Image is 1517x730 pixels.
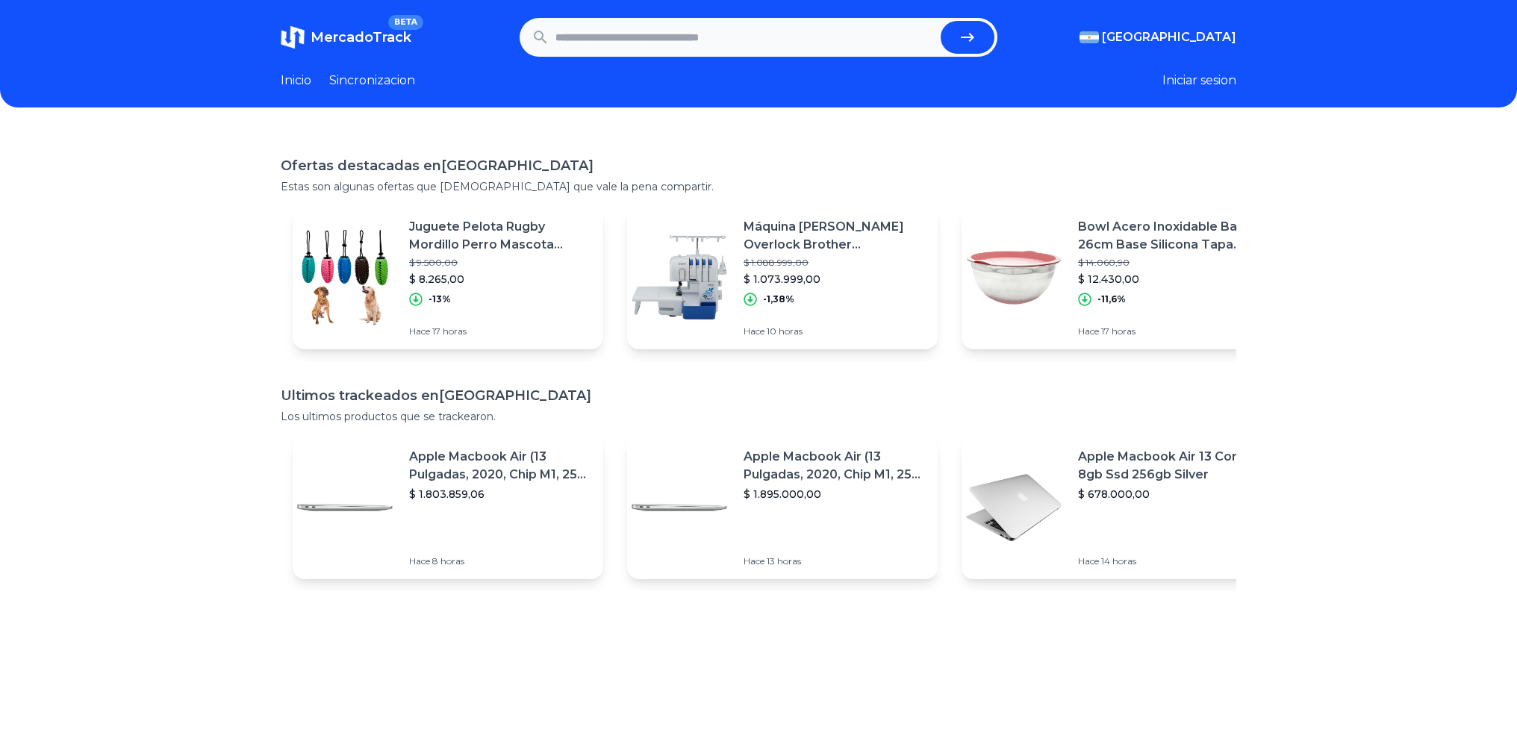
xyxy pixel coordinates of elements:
[409,487,591,502] p: $ 1.803.859,06
[281,179,1236,194] p: Estas son algunas ofertas que [DEMOGRAPHIC_DATA] que vale la pena compartir.
[962,455,1066,560] img: Featured image
[627,225,732,330] img: Featured image
[1078,448,1260,484] p: Apple Macbook Air 13 Core I5 8gb Ssd 256gb Silver
[293,455,397,560] img: Featured image
[281,72,311,90] a: Inicio
[744,487,926,502] p: $ 1.895.000,00
[962,225,1066,330] img: Featured image
[409,555,591,567] p: Hace 8 horas
[744,325,926,337] p: Hace 10 horas
[281,155,1236,176] h1: Ofertas destacadas en [GEOGRAPHIC_DATA]
[1078,325,1260,337] p: Hace 17 horas
[1078,272,1260,287] p: $ 12.430,00
[281,25,305,49] img: MercadoTrack
[1080,31,1099,43] img: Argentina
[293,436,603,579] a: Featured imageApple Macbook Air (13 Pulgadas, 2020, Chip M1, 256 Gb De Ssd, 8 Gb De Ram) - Plata$...
[627,436,938,579] a: Featured imageApple Macbook Air (13 Pulgadas, 2020, Chip M1, 256 Gb De Ssd, 8 Gb De Ram) - Plata$...
[1078,257,1260,269] p: $ 14.060,90
[409,325,591,337] p: Hace 17 horas
[311,29,411,46] span: MercadoTrack
[429,293,451,305] p: -13%
[627,455,732,560] img: Featured image
[744,257,926,269] p: $ 1.088.999,00
[293,206,603,349] a: Featured imageJuguete Pelota Rugby Mordillo Perro Mascota Grande$ 9.500,00$ 8.265,00-13%Hace 17 h...
[281,25,411,49] a: MercadoTrackBETA
[962,206,1272,349] a: Featured imageBowl Acero Inoxidable Batir 26cm Base Silicona Tapa Hermetic$ 14.060,90$ 12.430,00-...
[744,555,926,567] p: Hace 13 horas
[627,206,938,349] a: Featured imageMáquina [PERSON_NAME] Overlock Brother Remalladora 3534dt Portable Blanca 220v$ 1.0...
[1102,28,1236,46] span: [GEOGRAPHIC_DATA]
[962,436,1272,579] a: Featured imageApple Macbook Air 13 Core I5 8gb Ssd 256gb Silver$ 678.000,00Hace 14 horas
[1078,555,1260,567] p: Hace 14 horas
[1078,487,1260,502] p: $ 678.000,00
[1097,293,1126,305] p: -11,6%
[293,225,397,330] img: Featured image
[744,218,926,254] p: Máquina [PERSON_NAME] Overlock Brother Remalladora 3534dt Portable Blanca 220v
[281,409,1236,424] p: Los ultimos productos que se trackearon.
[329,72,415,90] a: Sincronizacion
[744,448,926,484] p: Apple Macbook Air (13 Pulgadas, 2020, Chip M1, 256 Gb De Ssd, 8 Gb De Ram) - Plata
[409,448,591,484] p: Apple Macbook Air (13 Pulgadas, 2020, Chip M1, 256 Gb De Ssd, 8 Gb De Ram) - Plata
[409,257,591,269] p: $ 9.500,00
[281,385,1236,406] h1: Ultimos trackeados en [GEOGRAPHIC_DATA]
[1078,218,1260,254] p: Bowl Acero Inoxidable Batir 26cm Base Silicona Tapa Hermetic
[409,218,591,254] p: Juguete Pelota Rugby Mordillo Perro Mascota Grande
[409,272,591,287] p: $ 8.265,00
[744,272,926,287] p: $ 1.073.999,00
[1162,72,1236,90] button: Iniciar sesion
[388,15,423,30] span: BETA
[763,293,794,305] p: -1,38%
[1080,28,1236,46] button: [GEOGRAPHIC_DATA]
